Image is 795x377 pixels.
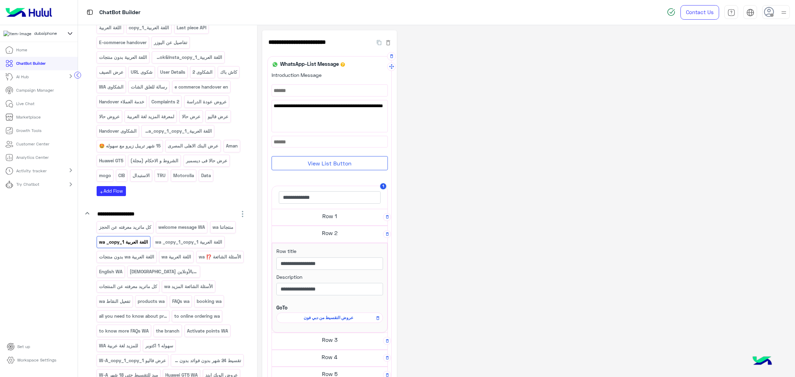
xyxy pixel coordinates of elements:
[17,357,56,363] p: Workspace Settings
[98,327,149,335] p: to know more FAQs WA
[159,68,186,76] p: User Details
[276,313,383,323] div: عروض التقسيط من دبي فون
[98,83,124,91] p: الشكاوى WA
[3,5,55,20] img: Logo
[176,24,207,32] p: Last piece API
[373,314,382,322] button: Remove Flow
[130,157,179,165] p: الشروط و الاحكام (مجلة)
[272,226,387,240] h5: Row 2
[118,172,126,180] p: CIB
[385,38,392,46] button: Delete Flow
[132,172,150,180] p: الاستبدال
[97,186,126,196] button: addAdd Flow
[144,127,213,135] p: اللغة العربية_Facebook&Insta_copy_1_copy_1
[98,24,122,32] p: اللغة العربية
[750,349,774,374] img: hulul-logo.png
[225,142,238,150] p: Aman
[99,8,140,17] p: ChatBot Builder
[86,8,94,17] img: tab
[151,98,180,106] p: Complaints 2
[201,172,212,180] p: Data
[219,68,237,76] p: كاش باك
[98,283,157,291] p: كل ماتريد معرفته عن المنتجات
[192,68,213,76] p: الشكاوى 2
[167,142,219,150] p: عرض البنك الاهلى المصرى
[278,61,341,67] h6: WhatsApp-List Message
[198,253,242,261] p: الأسئلة الشائعة ⁉️ wa
[724,5,738,20] a: tab
[16,47,27,53] p: Home
[16,60,46,67] p: ChatBot Builder
[272,71,322,79] label: Introduction Message
[98,357,166,365] p: عرض فاليو W-A_copy_1_copy_1
[383,230,391,238] button: Delete Row
[128,24,170,32] p: اللغة العربية_copy_1
[746,9,754,17] img: tab
[16,141,49,147] p: Customer Center
[16,114,41,120] p: Marketplace
[98,172,111,180] p: mogo
[272,350,387,364] h5: Row 4
[16,74,29,80] p: AI Hub
[727,9,735,17] img: tab
[83,209,91,217] i: keyboard_arrow_down
[272,333,387,347] h5: Row 3
[161,253,192,261] p: اللغة العربية wa
[16,128,41,134] p: Growth Tools
[387,52,396,61] button: Delete Message
[34,30,57,37] span: dubaiphone
[680,5,719,20] a: Contact Us
[373,38,385,46] button: Duplicate Flow
[98,98,145,106] p: Handover خدمة العملاء
[383,213,391,221] button: Delete Row
[186,327,228,335] p: Activate points WA
[272,156,388,170] button: View List Button
[158,223,206,231] p: welcome message WA
[67,72,75,80] mat-icon: chevron_right
[98,238,148,246] p: اللغة العربية wa _copy_1
[98,39,147,47] p: E-commerce handover
[164,283,214,291] p: الأسئلة الشائعة المزيد wa
[276,305,287,310] b: GoTo
[383,337,391,345] button: Delete Row
[185,157,228,165] p: عرض حالا فى ديسمبر
[1,354,62,367] a: Workspace Settings
[130,83,168,91] p: رسالة للغلق الشات
[186,98,227,106] p: عروض عودة الدراسة
[387,62,396,71] button: Drag
[127,113,175,121] p: لمعرفة المزيد لغة العربية
[779,8,788,17] img: profile
[667,8,675,16] img: spinner
[272,209,387,223] h5: Row 1
[276,247,296,255] label: Row title
[98,342,138,350] p: للمزيد لغة عربية WA
[130,68,153,76] p: شكوى URL
[171,297,190,305] p: FAQs wa
[99,190,104,194] i: add
[16,154,49,161] p: Analytics Center
[98,113,120,121] p: عروض حالا
[174,312,220,320] p: to online ordering wa
[173,172,194,180] p: Motorolla
[16,87,54,93] p: Campaign Manager
[383,354,391,362] button: Delete Row
[154,53,223,61] p: اللغة العربية_Facebook&Insta_copy_1
[212,223,234,231] p: منتجاتنا wa
[155,238,223,246] p: اللغة العربية wa _copy_1_copy_1
[1,340,36,354] a: Set up
[181,113,201,121] p: عرض حالا
[129,268,198,276] p: الأسئلة المتعلقة بالأونلاين wa
[196,297,222,305] p: booking wa
[137,297,165,305] p: products wa
[98,297,131,305] p: تفعيل النقاط wa
[145,342,174,350] p: سهوله 1 اكتوبر
[280,315,377,321] span: عروض التقسيط من دبي فون
[276,273,302,281] label: Description
[98,223,151,231] p: كل ماتريد معرفته عن الحجز
[157,172,166,180] p: TRU
[98,253,155,261] p: اللغة العربية wa بدون منتجات
[17,344,30,350] p: Set up
[16,181,39,187] p: Try Chatbot
[98,53,147,61] p: اللغة العربية بدون منتجات
[154,39,188,47] p: تفاصيل عن اليوزر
